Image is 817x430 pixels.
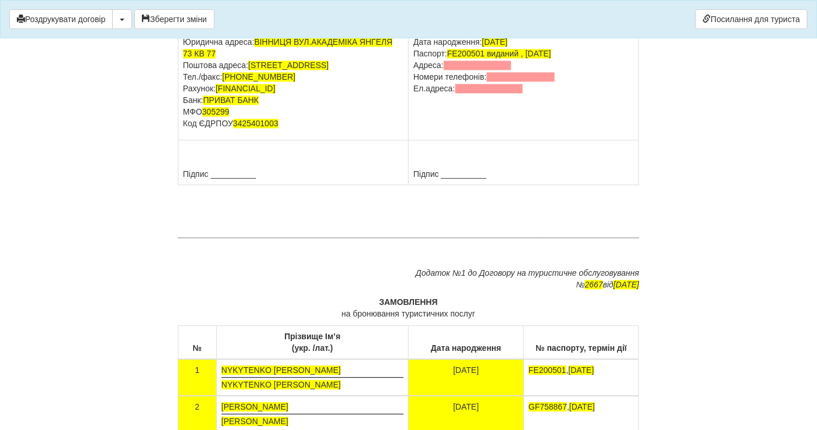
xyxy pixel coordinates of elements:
td: Підпис __________ [178,140,408,185]
td: , [524,359,639,396]
span: 305299 [202,107,230,116]
span: [STREET_ADDRESS] [248,61,329,70]
a: Посилання для туриста [695,9,808,29]
span: GF758867 [529,402,567,411]
p: [PERSON_NAME].І.Б. Дата народження: Паспорт: Адреса: Номери телефонів: Ел.адреса: [413,24,634,94]
span: [PERSON_NAME] [222,417,288,426]
span: [DATE] [482,37,508,47]
span: [PERSON_NAME] [222,402,288,411]
span: FE200501 [529,365,566,375]
span: [DATE] [569,365,594,375]
p: на бронювання туристичних послуг [178,296,640,319]
span: [PHONE_NUMBER] [222,72,295,81]
span: 2667 [585,280,603,289]
th: Дата народження [408,326,523,360]
span: FE200501 виданий , [DATE] [447,49,551,58]
button: Зберегти зміни [134,9,215,29]
th: № паспорту, термін дії [524,326,639,360]
span: ПРИВАТ БАНК [203,95,259,105]
b: ЗАМОВЛЕННЯ [379,297,438,307]
th: Прізвище Ім’я (укр. /лат.) [216,326,408,360]
td: [DATE] [408,359,523,396]
span: [DATE] [569,402,595,411]
span: 3425401003 [233,119,279,128]
p: Юридична адреса: Поштова адреса: Тел./факс: Рахунок: Банк: МФО Код ЄДРПОУ [183,24,404,129]
th: № [178,326,216,360]
span: NYKYTENKO [PERSON_NAME] [222,380,341,389]
button: Роздрукувати договір [9,9,113,29]
span: [FINANCIAL_ID] [216,84,276,93]
span: NYKYTENKO [PERSON_NAME] [222,365,341,375]
td: Підпис __________ [409,140,639,185]
td: 1 [178,359,216,396]
p: Додаток №1 до Договору на туристичне обслуговування № від [178,267,640,290]
span: [DATE] [613,280,639,289]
